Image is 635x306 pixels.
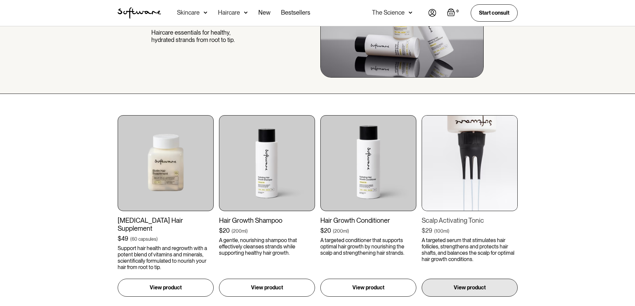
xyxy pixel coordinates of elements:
[372,9,405,16] div: The Science
[454,284,486,292] p: View product
[218,9,240,16] div: Haircare
[471,4,518,21] a: Start consult
[333,228,334,234] div: (
[204,9,207,16] img: arrow down
[334,228,348,234] div: 200ml
[177,9,200,16] div: Skincare
[436,228,448,234] div: 100ml
[118,245,214,271] p: Support hair health and regrowth with a potent blend of vitamins and minerals, scientifically for...
[151,29,247,43] p: Haircare essentials for healthy, hydrated strands from root to tip.
[233,228,246,234] div: 200ml
[219,115,315,296] a: Hair Growth Shampoo$20(200ml)A gentle, nourishing shampoo that effectively cleanses strands while...
[219,227,230,234] div: $20
[130,236,132,242] div: (
[244,9,248,16] img: arrow down
[232,228,233,234] div: (
[118,115,214,296] a: [MEDICAL_DATA] Hair Supplement$49(60 capsules)Support hair health and regrowth with a potent blen...
[132,236,156,242] div: 60 capsules
[447,8,460,18] a: Open empty cart
[156,236,158,242] div: )
[422,227,432,234] div: $29
[118,216,214,232] div: [MEDICAL_DATA] Hair Supplement
[150,284,182,292] p: View product
[219,237,315,256] p: A gentle, nourishing shampoo that effectively cleanses strands while supporting healthy hair growth.
[352,284,384,292] p: View product
[320,216,416,224] div: Hair Growth Conditioner
[246,228,248,234] div: )
[251,284,283,292] p: View product
[422,115,518,296] a: Scalp Activating Tonic$29(100ml)A targeted serum that stimulates hair follicles, strengthens and ...
[422,237,518,263] p: A targeted serum that stimulates hair follicles, strengthens and protects hair shafts, and balanc...
[320,115,416,296] a: Hair Growth Conditioner$20(200ml)A targeted conditioner that supports optimal hair growth by nour...
[409,9,412,16] img: arrow down
[118,7,161,19] img: Software Logo
[118,7,161,19] a: home
[455,8,460,14] div: 0
[348,228,349,234] div: )
[320,237,416,256] p: A targeted conditioner that supports optimal hair growth by nourishing the scalp and strengthenin...
[422,216,518,224] div: Scalp Activating Tonic
[219,216,315,224] div: Hair Growth Shampoo
[118,235,128,242] div: $49
[434,228,436,234] div: (
[448,228,449,234] div: )
[320,227,331,234] div: $20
